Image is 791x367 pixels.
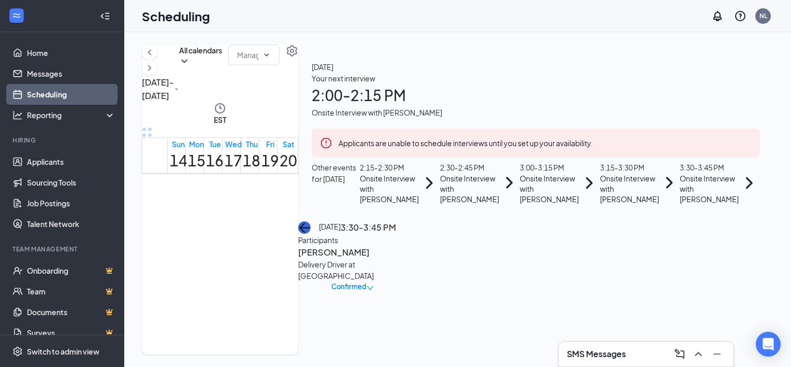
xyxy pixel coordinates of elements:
[259,138,281,173] a: September 19, 2025
[27,193,115,214] a: Job Postings
[27,63,115,84] a: Messages
[419,162,440,204] svg: ChevronRight
[286,45,298,102] a: Settings
[709,346,725,362] button: Minimize
[298,221,311,234] button: back-button
[142,76,174,102] h3: [DATE] - [DATE]
[312,107,760,118] div: Onsite Interview with [PERSON_NAME]
[659,162,680,204] svg: ChevronRight
[168,138,189,173] a: September 14, 2025
[186,138,208,173] a: September 15, 2025
[339,137,593,148] div: Applicants are unable to schedule interviews until you set up your availability.
[367,285,374,292] span: down
[144,46,155,59] svg: ChevronLeft
[520,162,579,173] div: 3:00 - 3:15 PM
[27,43,115,63] a: Home
[225,149,242,172] h1: 17
[673,348,686,360] svg: ComposeMessage
[756,332,781,357] div: Open Intercom Messenger
[27,214,115,234] a: Talent Network
[600,173,659,204] div: Onsite Interview with [PERSON_NAME]
[312,61,760,73] span: [DATE]
[280,149,297,172] h1: 20
[12,136,113,145] div: Hiring
[241,138,262,173] a: September 18, 2025
[298,221,311,234] svg: ArrowLeft
[206,139,224,149] div: Tue
[286,45,298,57] svg: Settings
[690,346,707,362] button: ChevronUp
[739,162,760,204] svg: ChevronRight
[27,110,116,120] div: Reporting
[262,51,271,59] svg: ChevronDown
[174,87,179,92] svg: SmallChevronDown
[223,138,244,173] a: September 17, 2025
[204,138,226,173] a: September 16, 2025
[142,45,157,60] button: ChevronLeft
[298,234,407,246] div: Participants
[312,162,360,204] div: Other events for [DATE]
[27,151,115,172] a: Applicants
[261,149,279,172] h1: 19
[734,10,746,22] svg: QuestionInfo
[225,139,242,149] div: Wed
[440,173,499,204] div: Onsite Interview with [PERSON_NAME]
[298,246,407,259] h3: [PERSON_NAME]
[759,11,767,20] div: NL
[27,172,115,193] a: Sourcing Tools
[320,137,332,149] svg: Error
[170,149,187,172] h1: 14
[499,162,520,204] svg: ChevronRight
[319,221,341,234] div: [DATE]
[341,221,396,234] h3: 3:30-3:45 PM
[331,281,367,292] span: Confirmed
[298,259,407,281] div: Delivery Driver at [GEOGRAPHIC_DATA]
[142,60,157,76] button: ChevronRight
[671,346,688,362] button: ComposeMessage
[692,348,705,360] svg: ChevronUp
[440,162,499,173] div: 2:30 - 2:45 PM
[567,348,626,360] h3: SMS Messages
[12,245,113,253] div: Team Management
[711,10,724,22] svg: Notifications
[179,45,222,66] button: All calendarsChevronDown
[360,173,419,204] div: Onsite Interview with [PERSON_NAME]
[12,346,23,357] svg: Settings
[206,149,224,172] h1: 16
[360,162,419,173] div: 2:15 - 2:30 PM
[277,138,299,173] a: September 20, 2025
[312,73,760,84] div: Your next interview
[100,11,110,21] svg: Collapse
[243,149,260,172] h1: 18
[27,346,99,357] div: Switch to admin view
[142,7,210,25] h1: Scheduling
[680,162,739,173] div: 3:30 - 3:45 PM
[27,322,115,343] a: SurveysCrown
[214,102,226,115] svg: Clock
[170,139,187,149] div: Sun
[179,56,189,66] svg: ChevronDown
[188,149,206,172] h1: 15
[280,139,297,149] div: Sat
[711,348,723,360] svg: Minimize
[27,84,115,105] a: Scheduling
[243,139,260,149] div: Thu
[188,139,206,149] div: Mon
[144,62,155,74] svg: ChevronRight
[12,110,23,120] svg: Analysis
[261,139,279,149] div: Fri
[27,281,115,302] a: TeamCrown
[214,115,226,125] span: EST
[237,49,258,61] input: Manage availability
[312,84,760,107] h1: 2:00 - 2:15 PM
[11,10,22,21] svg: WorkstreamLogo
[680,173,739,204] div: Onsite Interview with [PERSON_NAME]
[520,173,579,204] div: Onsite Interview with [PERSON_NAME]
[579,162,600,204] svg: ChevronRight
[600,162,659,173] div: 3:15 - 3:30 PM
[27,260,115,281] a: OnboardingCrown
[27,302,115,322] a: DocumentsCrown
